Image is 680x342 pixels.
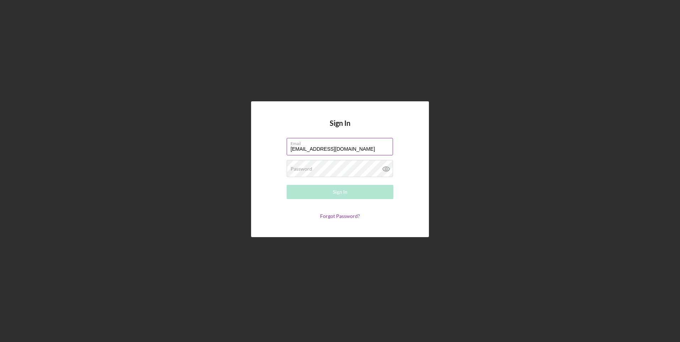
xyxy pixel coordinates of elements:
button: Sign In [287,185,393,199]
h4: Sign In [330,119,350,138]
a: Forgot Password? [320,213,360,219]
div: Sign In [333,185,347,199]
label: Email [291,138,393,146]
label: Password [291,166,312,172]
